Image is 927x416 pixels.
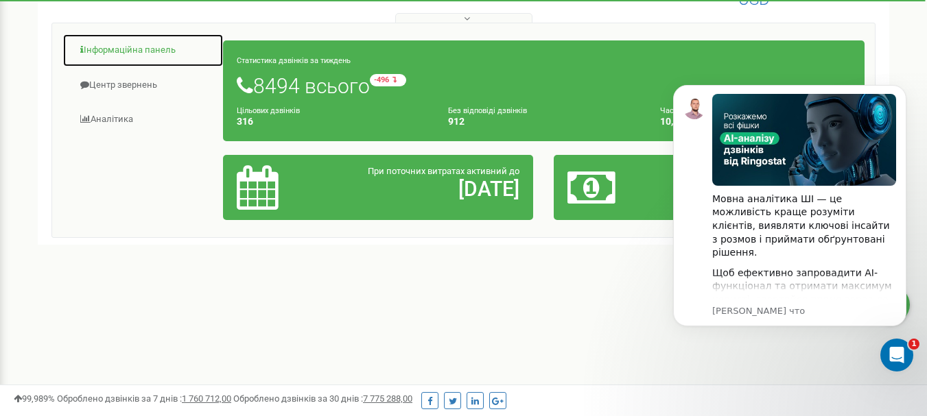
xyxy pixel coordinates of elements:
a: Інформаційна панель [62,34,224,67]
iframe: Intercom live chat [880,339,913,371]
small: Цільових дзвінків [237,106,300,115]
span: 99,989% [14,393,55,404]
iframe: Intercom notifications сообщение [653,64,927,379]
span: 1 [908,339,919,350]
small: -496 [370,74,406,86]
a: Аналiтика [62,103,224,136]
a: Центр звернень [62,69,224,102]
span: Оброблено дзвінків за 7 днів : [57,393,231,404]
small: Статистика дзвінків за тиждень [237,56,351,65]
h2: [DATE] [338,178,519,200]
h4: 912 [448,117,639,127]
small: Без відповіді дзвінків [448,106,527,115]
h1: 8494 всього [237,74,851,97]
u: 7 775 288,00 [363,393,412,404]
span: Оброблено дзвінків за 30 днів : [233,393,412,404]
h4: 316 [237,117,427,127]
u: 1 760 712,00 [182,393,231,404]
span: При поточних витратах активний до [368,166,519,176]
